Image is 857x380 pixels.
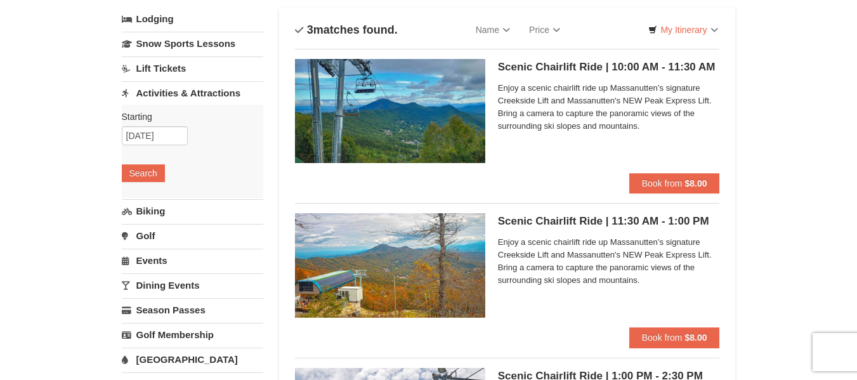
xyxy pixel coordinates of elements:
[122,8,263,30] a: Lodging
[498,215,720,228] h5: Scenic Chairlift Ride | 11:30 AM - 1:00 PM
[122,348,263,371] a: [GEOGRAPHIC_DATA]
[642,332,683,343] span: Book from
[122,32,263,55] a: Snow Sports Lessons
[122,298,263,322] a: Season Passes
[122,81,263,105] a: Activities & Attractions
[629,173,720,193] button: Book from $8.00
[122,273,263,297] a: Dining Events
[122,224,263,247] a: Golf
[640,20,726,39] a: My Itinerary
[122,110,254,123] label: Starting
[295,59,485,163] img: 24896431-1-a2e2611b.jpg
[642,178,683,188] span: Book from
[520,17,570,43] a: Price
[684,332,707,343] strong: $8.00
[498,82,720,133] span: Enjoy a scenic chairlift ride up Massanutten’s signature Creekside Lift and Massanutten's NEW Pea...
[466,17,520,43] a: Name
[498,236,720,287] span: Enjoy a scenic chairlift ride up Massanutten’s signature Creekside Lift and Massanutten's NEW Pea...
[295,213,485,317] img: 24896431-13-a88f1aaf.jpg
[307,23,313,36] span: 3
[498,61,720,74] h5: Scenic Chairlift Ride | 10:00 AM - 11:30 AM
[684,178,707,188] strong: $8.00
[295,23,398,36] h4: matches found.
[122,164,165,182] button: Search
[629,327,720,348] button: Book from $8.00
[122,323,263,346] a: Golf Membership
[122,199,263,223] a: Biking
[122,249,263,272] a: Events
[122,56,263,80] a: Lift Tickets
